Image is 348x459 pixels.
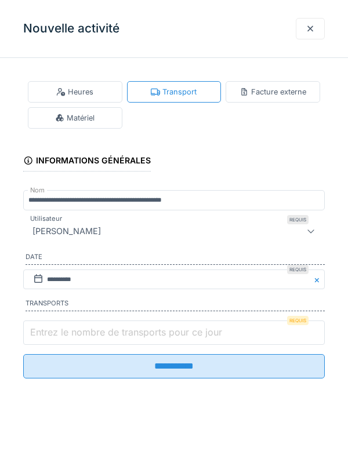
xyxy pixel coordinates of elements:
[151,86,197,97] div: Transport
[28,224,106,238] div: [PERSON_NAME]
[23,152,151,172] div: Informations générales
[312,269,325,290] button: Close
[28,214,64,224] label: Utilisateur
[240,86,306,97] div: Facture externe
[287,265,309,274] div: Requis
[26,252,325,265] label: Date
[26,298,325,311] label: Transports
[23,21,119,36] h3: Nouvelle activité
[28,325,224,339] label: Entrez le nombre de transports pour ce jour
[287,316,309,325] div: Requis
[55,112,95,123] div: Matériel
[28,185,47,195] label: Nom
[287,215,309,224] div: Requis
[56,86,93,97] div: Heures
